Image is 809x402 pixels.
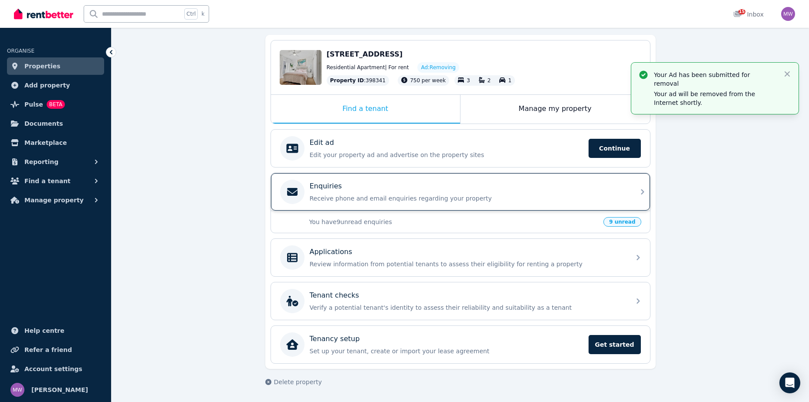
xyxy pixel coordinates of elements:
[508,77,511,84] span: 1
[271,326,650,363] a: Tenancy setupSet up your tenant, create or import your lease agreementGet started
[327,64,409,71] span: Residential Apartment | For rent
[410,77,446,84] span: 750 per week
[201,10,204,17] span: k
[738,9,745,14] span: 15
[7,134,104,151] a: Marketplace
[24,80,70,90] span: Add property
[327,50,403,58] span: [STREET_ADDRESS]
[7,360,104,378] a: Account settings
[589,139,641,158] span: Continue
[327,75,389,86] div: : 398341
[7,115,104,132] a: Documents
[7,48,34,54] span: ORGANISE
[779,372,800,393] div: Open Intercom Messenger
[24,195,84,205] span: Manage property
[310,137,334,148] p: Edit ad
[274,378,322,386] span: Delete property
[184,8,198,20] span: Ctrl
[654,70,776,88] p: Your Ad has been submitted for removal
[310,181,342,191] p: Enquiries
[733,10,764,19] div: Inbox
[7,57,104,75] a: Properties
[24,99,43,110] span: Pulse
[421,64,456,71] span: Ad: Removing
[7,172,104,190] button: Find a tenant
[24,137,67,148] span: Marketplace
[309,218,599,226] p: You have 9 unread enquiries
[271,282,650,320] a: Tenant checksVerify a potential tenant's identity to assess their reliability and suitability as ...
[24,118,63,129] span: Documents
[589,335,641,354] span: Get started
[271,130,650,167] a: Edit adEdit your property ad and advertise on the property sitesContinue
[310,260,625,268] p: Review information from potential tenants to assess their eligibility for renting a property
[265,378,322,386] button: Delete property
[271,173,650,211] a: EnquiriesReceive phone and email enquiries regarding your property
[31,385,88,395] span: [PERSON_NAME]
[603,217,641,227] span: 9 unread
[24,176,71,186] span: Find a tenant
[10,383,24,397] img: Monique Wallace
[24,325,64,336] span: Help centre
[310,151,583,159] p: Edit your property ad and advertise on the property sites
[467,77,470,84] span: 3
[24,157,58,167] span: Reporting
[7,322,104,339] a: Help centre
[271,95,460,124] div: Find a tenant
[7,191,104,209] button: Manage property
[310,194,625,203] p: Receive phone and email enquiries regarding your property
[24,61,61,71] span: Properties
[781,7,795,21] img: Monique Wallace
[14,7,73,20] img: RentBetter
[330,77,364,84] span: Property ID
[271,239,650,276] a: ApplicationsReview information from potential tenants to assess their eligibility for renting a p...
[7,96,104,113] a: PulseBETA
[24,345,72,355] span: Refer a friend
[460,95,650,124] div: Manage my property
[310,334,360,344] p: Tenancy setup
[7,341,104,358] a: Refer a friend
[7,77,104,94] a: Add property
[310,247,352,257] p: Applications
[24,364,82,374] span: Account settings
[310,290,359,301] p: Tenant checks
[654,90,776,107] p: Your ad will be removed from the Internet shortly.
[487,77,491,84] span: 2
[310,347,583,355] p: Set up your tenant, create or import your lease agreement
[47,100,65,109] span: BETA
[7,153,104,171] button: Reporting
[310,303,625,312] p: Verify a potential tenant's identity to assess their reliability and suitability as a tenant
